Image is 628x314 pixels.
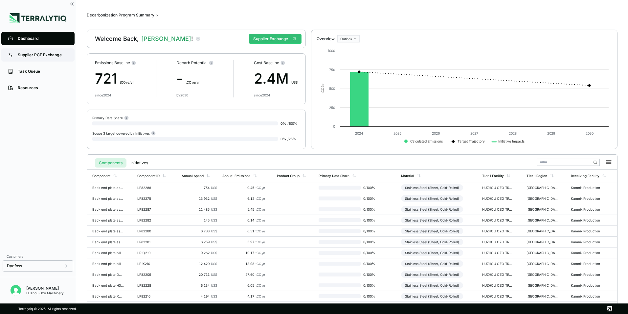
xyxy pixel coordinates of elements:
[401,249,463,256] div: Stainless Steel (Sheet, Cold-Rolled)
[571,218,602,222] div: Kamnik Production
[137,186,169,190] div: LP82286
[222,207,265,211] div: 5.45
[482,196,514,200] div: HUZHOU OZO TRADE CO., LTD - [GEOGRAPHIC_DATA]
[291,80,298,84] span: US$
[92,115,129,120] div: Primary Data Share
[571,251,602,255] div: Kamnik Production
[482,240,514,244] div: HUZHOU OZO TRADE CO., LTD - [GEOGRAPHIC_DATA]
[211,294,217,298] span: US$
[95,35,193,43] div: Welcome Back,
[256,240,265,244] span: tCO e
[585,131,593,135] text: 2030
[361,218,382,222] span: 0 / 100 %
[482,262,514,266] div: HUZHOU OZO TRADE CO., LTD - [GEOGRAPHIC_DATA]
[92,131,156,136] div: Scope 3 target covered by Initiatives
[482,218,514,222] div: HUZHOU OZO TRADE CO., LTD - [GEOGRAPHIC_DATA]
[261,252,263,255] sub: 2
[470,131,478,135] text: 2027
[256,186,265,190] span: tCO e
[222,174,250,178] div: Annual Emissions
[211,273,217,276] span: US$
[18,85,68,91] div: Resources
[337,35,360,42] button: Outlook
[287,121,297,125] span: / 100 %
[92,196,124,200] div: Back end plate asm DW-C V2 (0,3 mm)
[355,131,363,135] text: 2024
[182,273,217,276] div: 20,711
[361,186,382,190] span: 0 / 100 %
[176,60,213,65] div: Decarb Potential
[261,231,263,234] sub: 2
[211,251,217,255] span: US$
[182,186,217,190] div: 754
[261,187,263,190] sub: 2
[401,260,463,267] div: Stainless Steel (Sheet, Cold-Rolled)
[182,218,217,222] div: 145
[222,283,265,287] div: 6.05
[182,240,217,244] div: 6,259
[261,263,263,266] sub: 2
[92,207,124,211] div: Back end plate asm DW-C V3 (0,2 mm)
[137,262,169,266] div: LP1X210
[92,294,124,298] div: Back end plate XB66L blind
[277,174,300,178] div: Product Group
[137,229,169,233] div: LP82280
[482,294,514,298] div: HUZHOU OZO TRADE CO., LTD - [GEOGRAPHIC_DATA]
[191,35,193,42] span: !
[571,262,602,266] div: Kamnik Production
[92,218,124,222] div: Back end plate asm XB61H
[137,273,169,276] div: LP82209
[249,34,302,44] button: Supplier Exchange
[361,273,382,276] span: 0 / 100 %
[11,285,21,296] img: Kevan Liao
[18,52,68,58] div: Supplier PCF Exchange
[393,131,401,135] text: 2025
[571,174,599,178] div: Receiving Facility
[126,82,127,85] sub: 2
[182,283,217,287] div: 6,134
[256,196,265,200] span: tCO e
[211,283,217,287] span: US$
[571,186,602,190] div: Kamnik Production
[320,84,324,93] text: tCO e
[527,186,558,190] div: [GEOGRAPHIC_DATA]
[256,218,265,222] span: tCO e
[120,80,134,84] span: t CO e/yr
[261,209,263,212] sub: 2
[26,291,64,295] div: Huzhou Ozo Machinery
[482,273,514,276] div: HUZHOU OZO TRADE CO., LTD - [GEOGRAPHIC_DATA]
[482,174,504,178] div: Tier 1 Facility
[482,229,514,233] div: HUZHOU OZO TRADE CO., LTD - [GEOGRAPHIC_DATA]
[95,158,126,168] button: Components
[571,283,602,287] div: Kamnik Production
[361,229,382,233] span: 0 / 100 %
[527,273,558,276] div: [GEOGRAPHIC_DATA]
[401,217,463,223] div: Stainless Steel (Sheet, Cold-Rolled)
[182,229,217,233] div: 6,783
[328,49,335,53] text: 1000
[254,60,298,65] div: Cost Baseline
[254,68,298,89] div: 2.4M
[95,60,136,65] div: Emissions Baseline
[92,240,124,244] div: Back end plate asm XB61M
[547,131,555,135] text: 2029
[186,80,200,84] span: t CO e/yr
[333,124,335,128] text: 0
[571,207,602,211] div: Kamnik Production
[95,93,111,97] div: since 2024
[527,196,558,200] div: [GEOGRAPHIC_DATA]
[527,283,558,287] div: [GEOGRAPHIC_DATA]
[92,186,124,190] div: Back end plate asm DW-A V3 (0,2 mm)
[317,36,335,41] div: Overview
[137,196,169,200] div: LP82275
[571,294,602,298] div: Kamnik Production
[361,294,382,298] span: 0 / 100 %
[256,294,265,298] span: tCO e
[401,195,463,202] div: Stainless Steel (Sheet, Cold-Rolled)
[211,240,217,244] span: US$
[8,282,24,298] button: Open user button
[482,207,514,211] div: HUZHOU OZO TRADE CO., LTD - [GEOGRAPHIC_DATA]
[137,207,169,211] div: LP82287
[141,35,193,43] span: [PERSON_NAME]
[401,282,463,289] div: Stainless Steel (Sheet, Cold-Rolled)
